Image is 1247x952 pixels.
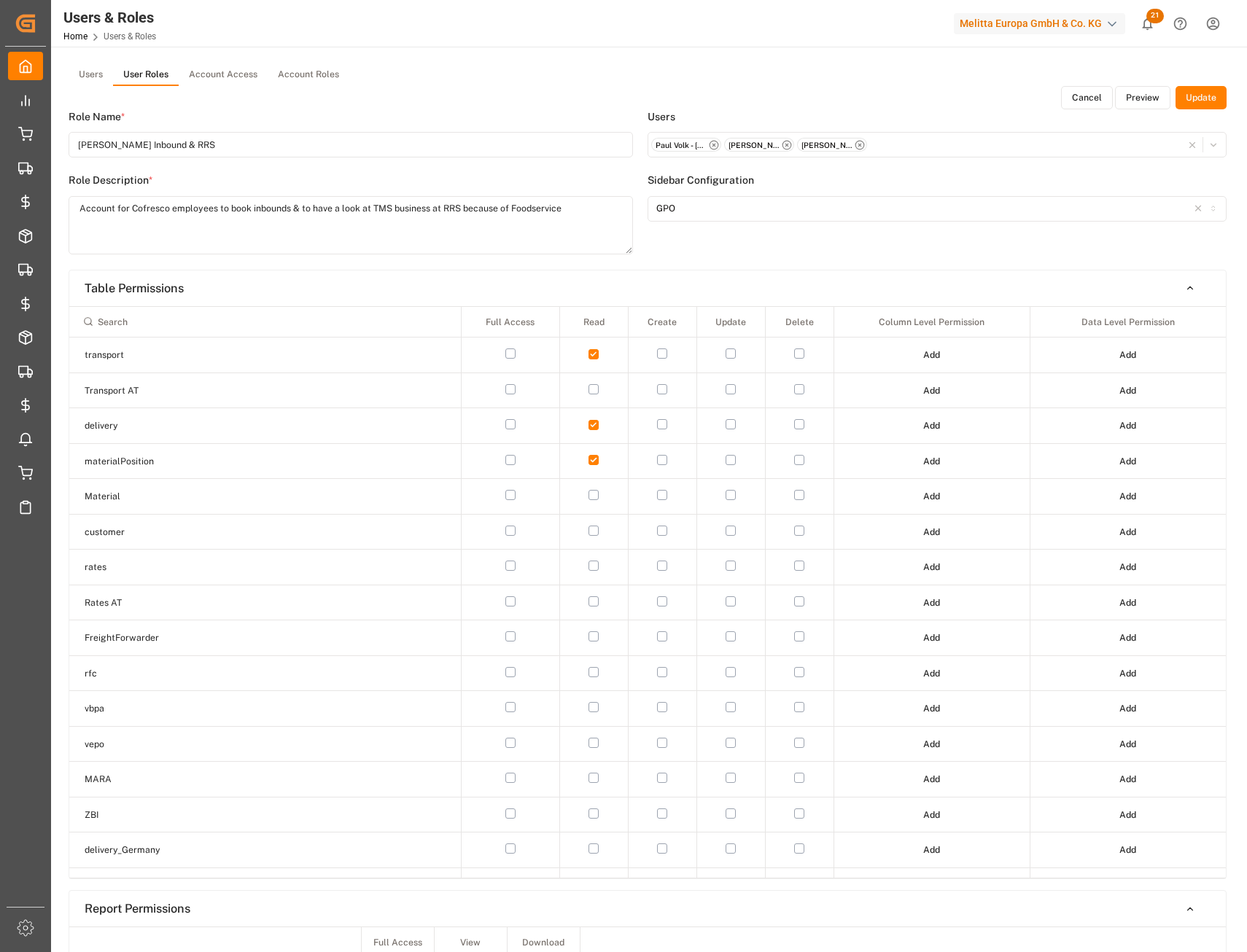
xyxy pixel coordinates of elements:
span: 21 [1146,9,1164,23]
a: Home [63,31,88,42]
button: Update [1176,86,1227,109]
button: Add [1109,697,1146,720]
p: Material [85,490,340,503]
button: Add [913,838,950,862]
p: FreightForwarder [85,631,340,644]
p: vepo [85,738,340,751]
button: Add [913,697,950,720]
button: Preview [1115,86,1170,109]
button: Add [1109,485,1146,508]
button: Add [1109,768,1146,791]
button: Cancel [1061,86,1113,109]
button: Add [913,662,950,685]
p: transport [85,348,340,362]
p: MARA [85,773,340,786]
p: rates [85,561,340,574]
button: Add [1109,414,1146,437]
button: Table Permissions [69,276,1226,301]
button: Melitta Europa GmbH & Co. KG [954,9,1131,37]
button: Add [1109,874,1146,897]
button: show 21 new notifications [1131,7,1164,40]
small: [PERSON_NAME] - [PERSON_NAME][EMAIL_ADDRESS][PERSON_NAME][DOMAIN_NAME] [801,140,852,150]
button: Add [913,520,950,544]
button: Add [913,874,950,897]
button: Add [913,450,950,473]
p: Transport AT [85,384,340,397]
button: Add [913,591,950,614]
button: Users [69,64,113,86]
button: Add [913,626,950,649]
button: Add [913,768,950,791]
span: Sidebar Configuration [648,173,754,188]
button: Add [913,555,950,579]
button: Add [913,803,950,827]
p: delivery [85,419,340,432]
button: Account Access [179,64,268,86]
button: Add [1109,343,1146,367]
p: Rates AT [85,596,340,609]
button: User Roles [113,64,179,86]
button: Add [1109,450,1146,473]
button: Add [1109,555,1146,579]
th: Read [559,307,628,338]
button: Add [1109,803,1146,827]
th: Delete [765,307,834,338]
button: Add [1109,733,1146,756]
input: Role Name [69,132,633,157]
div: Table Permissions [69,306,1226,878]
button: Add [1109,379,1146,402]
span: Role Description [69,173,149,188]
button: Add [913,485,950,508]
span: Role Name [69,109,121,125]
button: Help Center [1164,7,1197,40]
p: delivery_Germany [85,843,340,857]
p: ZBI [85,808,340,822]
p: materialPosition [85,455,340,468]
p: vbpa [85,702,340,715]
div: Melitta Europa GmbH & Co. KG [954,13,1125,34]
button: Account Roles [268,64,349,86]
button: Add [913,733,950,756]
p: customer [85,526,340,539]
div: Users & Roles [63,7,156,28]
button: Add [1109,520,1146,544]
button: Add [1109,838,1146,862]
button: Paul Volk - [EMAIL_ADDRESS][PERSON_NAME][DOMAIN_NAME][PERSON_NAME] - [PERSON_NAME][EMAIL_ADDRESS]... [648,132,1227,157]
button: Add [1109,662,1146,685]
input: Search [76,309,455,334]
button: Report Permissions [69,896,1226,921]
button: Add [1109,626,1146,649]
th: Update [696,307,765,338]
small: Paul Volk - [EMAIL_ADDRESS][PERSON_NAME][DOMAIN_NAME] [656,140,707,150]
textarea: Account for Cofresco employees to book inbounds & to have a look at TMS business at RRS because o... [69,196,633,254]
th: Column Level Permission [834,307,1030,338]
th: Create [628,307,696,338]
span: Users [648,109,675,125]
th: Data Level Permission [1030,307,1226,338]
p: rfc [85,667,340,680]
small: [PERSON_NAME] - [PERSON_NAME][EMAIL_ADDRESS][PERSON_NAME][DOMAIN_NAME] [729,140,780,150]
button: Add [913,414,950,437]
button: Add [1109,591,1146,614]
span: Full Access [486,316,535,327]
button: Add [913,379,950,402]
button: Add [913,343,950,367]
div: GPO [656,202,675,215]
